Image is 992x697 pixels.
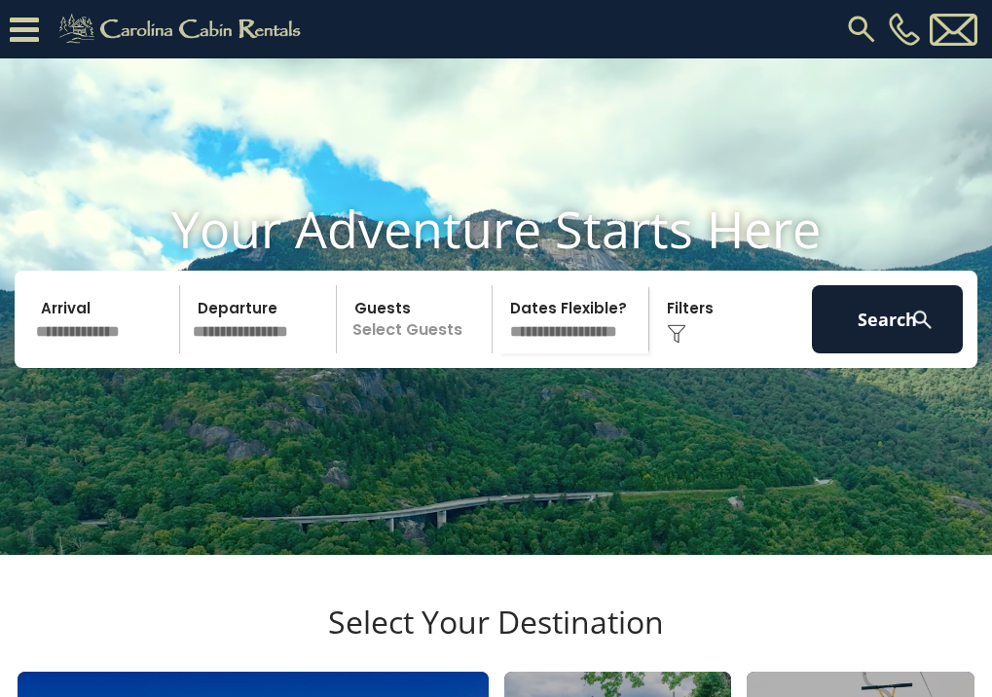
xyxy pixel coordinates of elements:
img: Khaki-logo.png [49,10,317,49]
a: [PHONE_NUMBER] [884,13,925,46]
img: filter--v1.png [667,324,686,344]
button: Search [812,285,963,353]
h3: Select Your Destination [15,604,977,672]
img: search-regular.svg [844,12,879,47]
p: Select Guests [343,285,493,353]
h1: Your Adventure Starts Here [15,199,977,259]
img: search-regular-white.png [910,308,935,332]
